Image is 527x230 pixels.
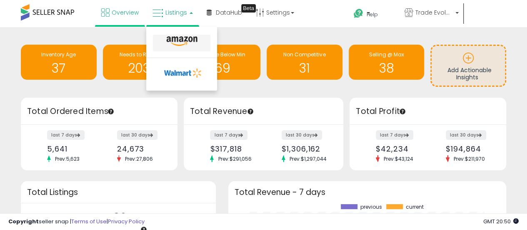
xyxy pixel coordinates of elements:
[210,130,247,140] label: last 7 days
[247,108,254,115] div: Tooltip anchor
[360,204,382,210] span: previous
[210,144,257,153] div: $317,818
[415,8,453,17] span: Trade Evolution US
[103,45,179,80] a: Needs to Reprice 2031
[51,155,84,162] span: Prev: 5,623
[267,45,342,80] a: Non Competitive 31
[241,4,256,13] div: Tooltip anchor
[366,11,377,18] span: Help
[8,217,39,225] strong: Copyright
[190,106,337,117] h3: Total Revenue
[369,51,404,58] span: Selling @ Max
[107,108,115,115] div: Tooltip anchor
[117,130,157,140] label: last 30 days
[47,144,93,153] div: 5,641
[21,45,97,80] a: Inventory Age 37
[189,61,256,75] h1: 69
[406,204,424,210] span: current
[376,144,422,153] div: $42,234
[214,155,255,162] span: Prev: $291,056
[283,51,325,58] span: Non Competitive
[185,45,260,80] a: BB Price Below Min 69
[121,155,157,162] span: Prev: 27,806
[27,189,210,195] h3: Total Listings
[380,155,417,162] span: Prev: $43,124
[356,106,500,117] h3: Total Profit
[271,61,338,75] h1: 31
[483,217,519,225] span: 2025-10-8 20:50 GMT
[282,130,322,140] label: last 30 days
[165,8,187,17] span: Listings
[71,217,107,225] a: Terms of Use
[117,144,163,153] div: 24,673
[285,155,331,162] span: Prev: $1,297,044
[47,130,85,140] label: last 7 days
[107,61,175,75] h1: 2031
[27,106,171,117] h3: Total Ordered Items
[353,61,420,75] h1: 38
[8,218,145,226] div: seller snap | |
[282,144,329,153] div: $1,306,162
[96,210,140,225] p: 4,894
[349,45,425,80] a: Selling @ Max 38
[108,217,145,225] a: Privacy Policy
[376,130,413,140] label: last 7 days
[120,51,162,58] span: Needs to Reprice
[200,51,245,58] span: BB Price Below Min
[353,8,364,19] i: Get Help
[399,108,406,115] div: Tooltip anchor
[216,8,242,17] span: DataHub
[447,66,492,82] span: Add Actionable Insights
[112,8,139,17] span: Overview
[450,155,489,162] span: Prev: $211,970
[235,189,500,195] h3: Total Revenue - 7 days
[347,2,397,27] a: Help
[446,144,492,153] div: $194,864
[446,130,486,140] label: last 30 days
[432,46,505,86] a: Add Actionable Insights
[25,61,92,75] h1: 37
[41,51,76,58] span: Inventory Age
